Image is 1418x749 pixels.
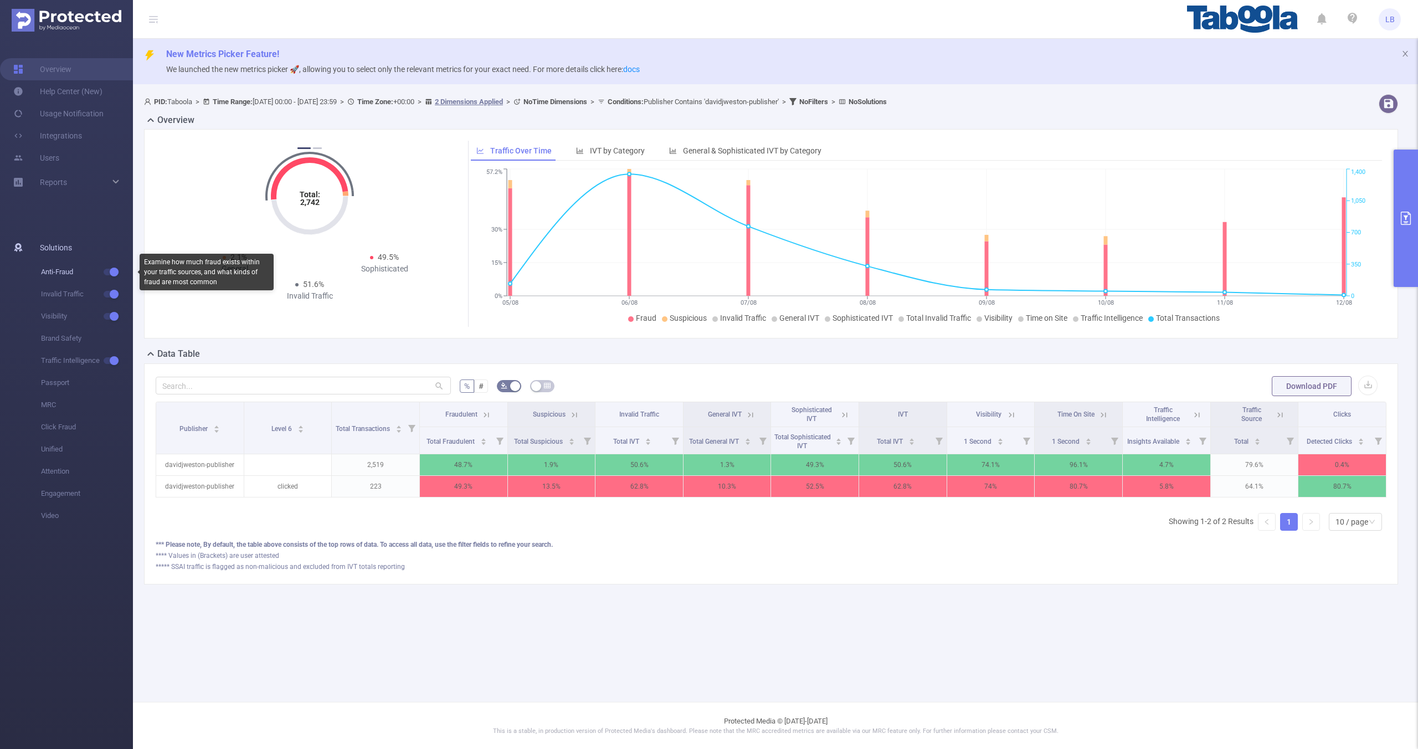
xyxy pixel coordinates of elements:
[166,65,640,74] span: We launched the new metrics picker 🚀, allowing you to select only the relevant metrics for your e...
[799,98,828,106] b: No Filters
[41,394,133,416] span: MRC
[156,476,244,497] p: davidjweston-publisher
[689,438,741,445] span: Total General IVT
[740,299,756,306] tspan: 07/08
[978,299,994,306] tspan: 09/08
[779,98,789,106] span: >
[492,427,507,454] i: Filter menu
[568,437,574,440] i: icon: caret-up
[161,727,1390,736] p: This is a stable, in production version of Protected Media's dashboard. Please note that the MRC ...
[501,382,507,389] i: icon: bg-colors
[608,98,779,106] span: Publisher Contains 'davidjweston-publisher'
[1370,427,1386,454] i: Filter menu
[1358,440,1364,444] i: icon: caret-down
[976,411,1001,418] span: Visibility
[297,424,304,427] i: icon: caret-up
[41,350,133,372] span: Traffic Intelligence
[1107,427,1122,454] i: Filter menu
[587,98,598,106] span: >
[13,102,104,125] a: Usage Notification
[230,253,247,261] span: 2.1%
[1085,437,1092,443] div: Sort
[835,437,842,443] div: Sort
[1351,261,1361,268] tspan: 350
[486,169,502,176] tspan: 57.2%
[40,178,67,187] span: Reports
[998,440,1004,444] i: icon: caret-down
[1369,519,1375,526] i: icon: down
[40,237,72,259] span: Solutions
[156,562,1386,572] div: ***** SSAI traffic is flagged as non-malicious and excluded from IVT totals reporting
[1307,438,1354,445] span: Detected Clicks
[395,424,402,427] i: icon: caret-up
[636,314,656,322] span: Fraud
[41,483,133,505] span: Engagement
[859,454,947,475] p: 50.6%
[947,476,1035,497] p: 74%
[720,314,766,322] span: Invalid Traffic
[133,702,1418,749] footer: Protected Media © [DATE]-[DATE]
[140,254,274,290] div: Examine how much fraud exists within your traffic sources, and what kinds of fraud are most common
[1401,48,1409,60] button: icon: close
[1280,513,1298,531] li: 1
[1385,8,1395,30] span: LB
[490,146,552,155] span: Traffic Over Time
[179,425,209,433] span: Publisher
[684,454,771,475] p: 1.3%
[336,425,392,433] span: Total Transactions
[337,98,347,106] span: >
[435,98,503,106] u: 2 Dimensions Applied
[41,261,133,283] span: Anti-Fraud
[395,424,402,430] div: Sort
[771,454,859,475] p: 49.3%
[41,372,133,394] span: Passport
[1234,438,1250,445] span: Total
[41,505,133,527] span: Video
[1335,299,1352,306] tspan: 12/08
[214,428,220,432] i: icon: caret-down
[1035,454,1122,475] p: 96.1%
[13,125,82,147] a: Integrations
[480,437,486,440] i: icon: caret-up
[568,440,574,444] i: icon: caret-down
[154,98,167,106] b: PID:
[395,428,402,432] i: icon: caret-down
[156,540,1386,550] div: *** Please note, By default, the table above consists of the top rows of data. To access all data...
[670,314,707,322] span: Suspicious
[836,437,842,440] i: icon: caret-up
[1195,427,1210,454] i: Filter menu
[1358,437,1364,440] i: icon: caret-up
[859,299,875,306] tspan: 08/08
[378,253,399,261] span: 49.5%
[906,314,971,322] span: Total Invalid Traffic
[828,98,839,106] span: >
[1185,440,1191,444] i: icon: caret-down
[590,146,645,155] span: IVT by Category
[576,147,584,155] i: icon: bar-chart
[144,98,154,105] i: icon: user
[645,437,651,440] i: icon: caret-up
[755,427,770,454] i: Filter menu
[1282,427,1298,454] i: Filter menu
[669,147,677,155] i: icon: bar-chart
[144,50,155,61] i: icon: thunderbolt
[1241,406,1262,423] span: Traffic Source
[332,476,419,497] p: 223
[420,454,507,475] p: 48.7%
[774,433,831,450] span: Total Sophisticated IVT
[1258,513,1276,531] li: Previous Page
[645,440,651,444] i: icon: caret-down
[1272,376,1352,396] button: Download PDF
[623,65,640,74] a: docs
[13,147,59,169] a: Users
[1351,229,1361,237] tspan: 700
[213,98,253,106] b: Time Range:
[877,438,905,445] span: Total IVT
[156,551,1386,561] div: **** Values in (Brackets) are user attested
[464,382,470,391] span: %
[1298,476,1386,497] p: 80.7%
[41,327,133,350] span: Brand Safety
[1351,169,1365,176] tspan: 1,400
[544,382,551,389] i: icon: table
[745,440,751,444] i: icon: caret-down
